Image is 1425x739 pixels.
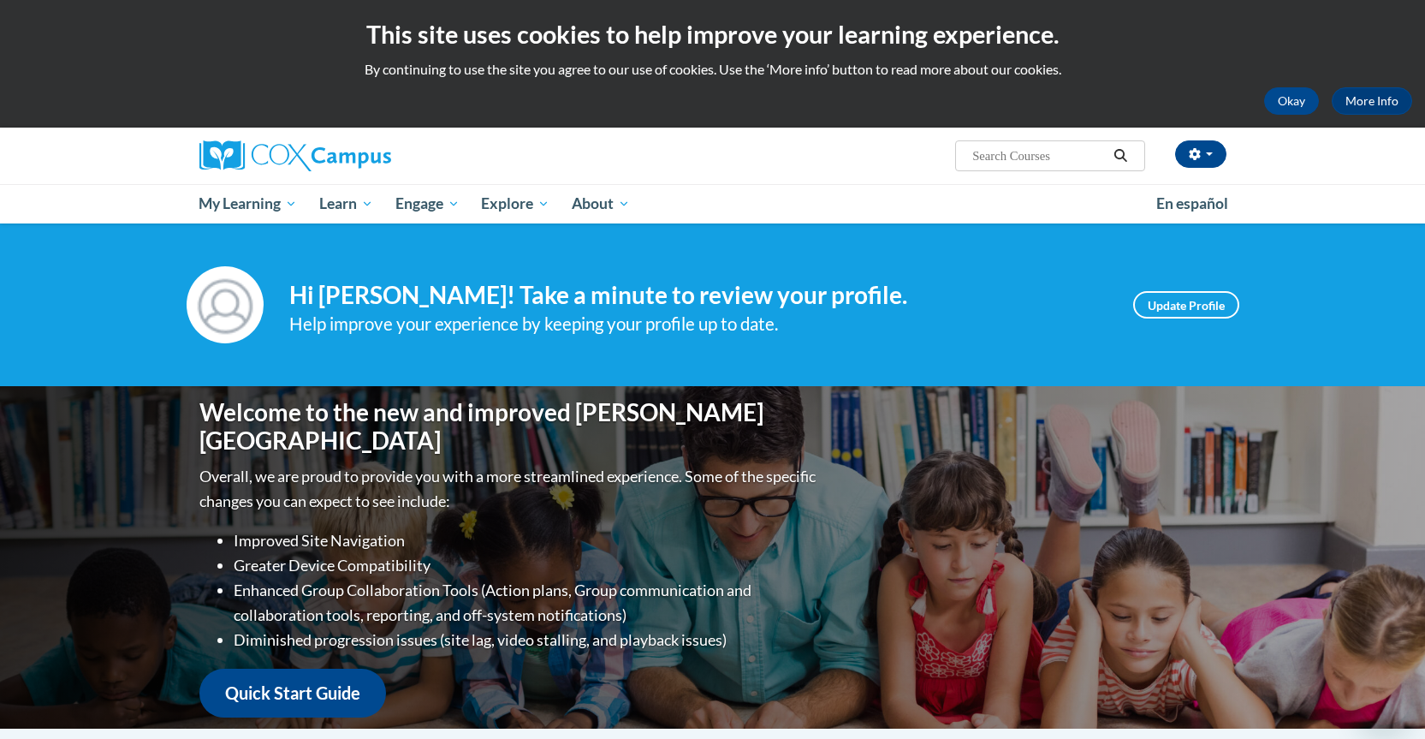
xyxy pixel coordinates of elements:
[1145,186,1239,222] a: En español
[187,266,264,343] img: Profile Image
[199,140,391,171] img: Cox Campus
[319,194,373,214] span: Learn
[1357,670,1411,725] iframe: Button to launch messaging window
[572,194,630,214] span: About
[234,578,820,628] li: Enhanced Group Collaboration Tools (Action plans, Group communication and collaboration tools, re...
[289,310,1107,338] div: Help improve your experience by keeping your profile up to date.
[971,146,1107,166] input: Search Courses
[13,17,1412,51] h2: This site uses cookies to help improve your learning experience.
[470,184,561,223] a: Explore
[188,184,309,223] a: My Learning
[289,281,1107,310] h4: Hi [PERSON_NAME]! Take a minute to review your profile.
[561,184,641,223] a: About
[395,194,460,214] span: Engage
[199,194,297,214] span: My Learning
[1133,291,1239,319] a: Update Profile
[234,553,820,578] li: Greater Device Compatibility
[174,184,1252,223] div: Main menu
[199,669,386,718] a: Quick Start Guide
[1175,140,1226,168] button: Account Settings
[384,184,471,223] a: Engage
[308,184,384,223] a: Learn
[13,60,1412,79] p: By continuing to use the site you agree to our use of cookies. Use the ‘More info’ button to read...
[1107,146,1133,166] button: Search
[234,628,820,653] li: Diminished progression issues (site lag, video stalling, and playback issues)
[199,140,525,171] a: Cox Campus
[234,528,820,553] li: Improved Site Navigation
[1264,87,1319,115] button: Okay
[1332,87,1412,115] a: More Info
[481,194,549,214] span: Explore
[199,464,820,514] p: Overall, we are proud to provide you with a more streamlined experience. Some of the specific cha...
[199,398,820,456] h1: Welcome to the new and improved [PERSON_NAME][GEOGRAPHIC_DATA]
[1156,194,1228,212] span: En español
